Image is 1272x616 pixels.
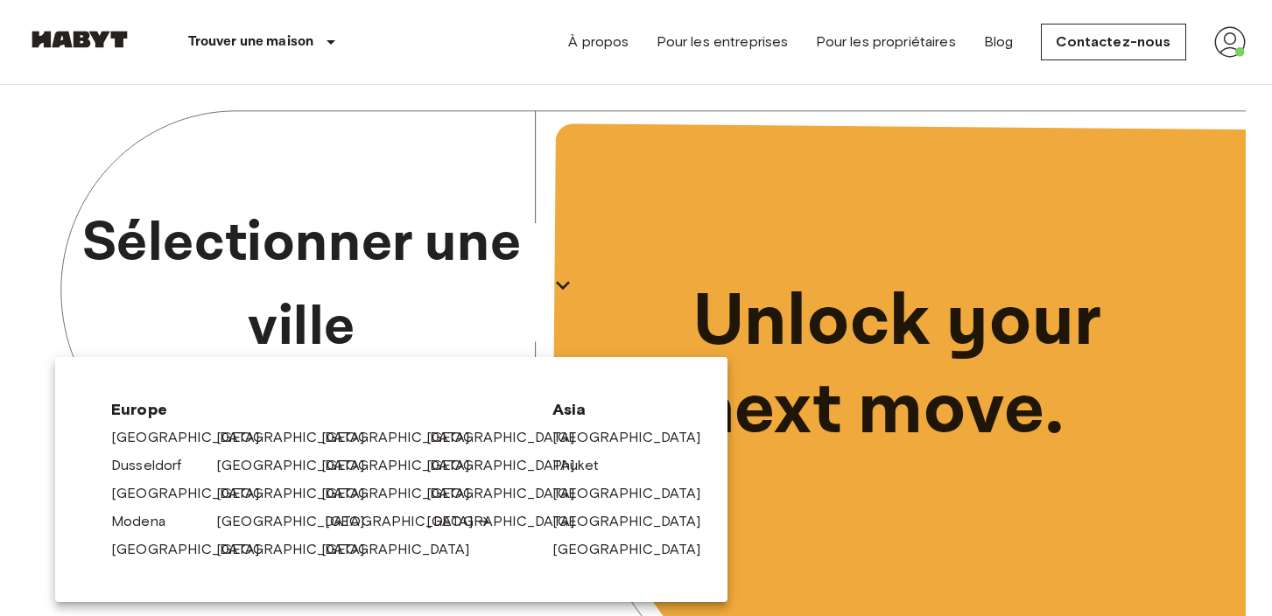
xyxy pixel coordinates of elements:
a: [GEOGRAPHIC_DATA] [426,511,593,532]
a: [GEOGRAPHIC_DATA] [216,455,383,476]
a: Phuket [552,455,616,476]
a: [GEOGRAPHIC_DATA] [552,511,719,532]
a: [GEOGRAPHIC_DATA] [216,427,383,448]
a: [GEOGRAPHIC_DATA] [216,483,383,504]
span: Europe [111,399,524,420]
a: [GEOGRAPHIC_DATA] [552,483,719,504]
a: [GEOGRAPHIC_DATA] [111,539,278,560]
a: Modena [111,511,183,532]
a: [GEOGRAPHIC_DATA] [325,511,491,532]
a: [GEOGRAPHIC_DATA] [426,427,593,448]
a: [GEOGRAPHIC_DATA] [426,483,593,504]
a: Dusseldorf [111,455,200,476]
a: [GEOGRAPHIC_DATA] [321,483,488,504]
a: [GEOGRAPHIC_DATA] [216,539,383,560]
a: [GEOGRAPHIC_DATA] [426,455,593,476]
a: [GEOGRAPHIC_DATA] [321,455,488,476]
a: [GEOGRAPHIC_DATA] [321,427,488,448]
a: [GEOGRAPHIC_DATA] [552,427,719,448]
a: [GEOGRAPHIC_DATA] [552,539,719,560]
span: Asia [552,399,671,420]
a: [GEOGRAPHIC_DATA] [216,511,383,532]
a: [GEOGRAPHIC_DATA] [111,427,278,448]
a: [GEOGRAPHIC_DATA] [111,483,278,504]
a: [GEOGRAPHIC_DATA] [321,539,488,560]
